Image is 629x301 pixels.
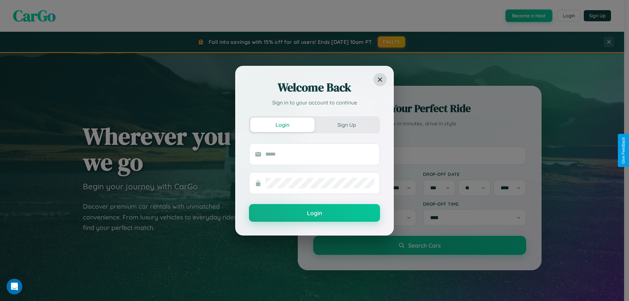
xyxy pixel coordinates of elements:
[7,279,22,294] div: Open Intercom Messenger
[314,118,379,132] button: Sign Up
[249,80,380,95] h2: Welcome Back
[250,118,314,132] button: Login
[249,204,380,222] button: Login
[249,99,380,106] p: Sign in to your account to continue
[621,137,626,164] div: Give Feedback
